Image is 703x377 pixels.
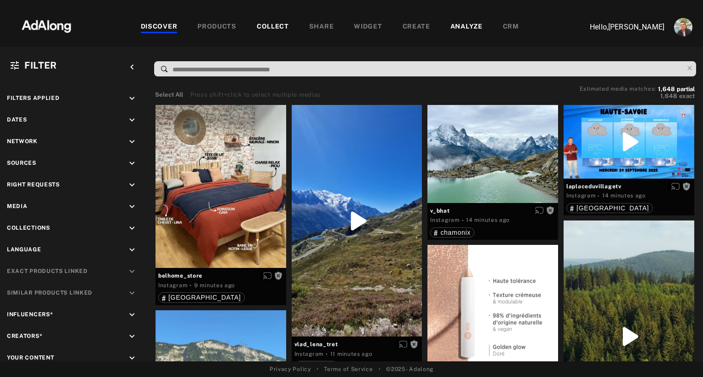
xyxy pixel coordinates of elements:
i: keyboard_arrow_down [127,245,137,255]
div: Instagram [158,281,187,290]
span: © 2025 - Adalong [386,365,433,373]
span: Sources [7,160,36,166]
span: Rights not requested [546,207,554,214]
div: DISCOVER [141,22,178,33]
span: v_bhat [430,207,555,215]
span: Estimated media matches: [580,86,656,92]
i: keyboard_arrow_down [127,158,137,168]
img: ACg8ocLjEk1irI4XXb49MzUGwa4F_C3PpCyg-3CPbiuLEZrYEA=s96-c [674,18,692,36]
i: keyboard_arrow_down [127,137,137,147]
div: WIDGET [354,22,382,33]
time: 2025-09-24T14:06:34.000Z [602,192,646,199]
div: This is a premium feature. Please contact us for more information. [7,267,140,301]
time: 2025-09-24T14:07:26.000Z [466,217,510,223]
div: Press shift+click to select multiple medias [190,90,321,99]
div: savoie [570,205,649,211]
span: [GEOGRAPHIC_DATA] [576,204,649,212]
a: Privacy Policy [270,365,311,373]
i: keyboard_arrow_down [127,115,137,125]
div: savoie [162,294,241,301]
div: COLLECT [257,22,289,33]
i: keyboard_arrow_down [127,331,137,342]
span: • [379,365,381,373]
time: 2025-09-24T14:12:10.000Z [194,282,235,289]
span: · [462,217,464,224]
i: keyboard_arrow_down [127,93,137,104]
span: · [326,350,328,358]
button: Enable diffusion on this media [668,181,682,191]
span: Language [7,246,41,253]
span: Filters applied [7,95,60,101]
i: keyboard_arrow_left [127,62,137,72]
button: Enable diffusion on this media [532,206,546,215]
span: Creators* [7,333,42,339]
button: Enable diffusion on this media [260,271,274,280]
span: Your Content [7,354,54,361]
button: Enable diffusion on this media [396,339,410,349]
span: Network [7,138,38,145]
div: chamonix [434,229,471,236]
span: 1,648 [660,93,677,99]
div: CRM [503,22,519,33]
button: 1,648exact [580,92,695,101]
span: Rights not requested [274,272,282,278]
i: keyboard_arrow_down [127,353,137,363]
a: Terms of Service [324,365,373,373]
i: keyboard_arrow_down [127,310,137,320]
time: 2025-09-24T14:09:33.000Z [330,351,373,357]
span: laplaceduvillagetv [566,182,691,191]
span: Collections [7,225,50,231]
span: Media [7,203,28,209]
div: CREATE [403,22,430,33]
i: keyboard_arrow_down [127,180,137,190]
div: SHARE [309,22,334,33]
span: · [598,192,600,200]
button: Account settings [672,16,695,39]
span: Rights not requested [682,183,691,189]
button: Select All [155,90,183,99]
div: ANALYZE [450,22,483,33]
span: Rights not requested [410,341,418,347]
span: [GEOGRAPHIC_DATA] [168,294,241,301]
span: belhome_store [158,272,283,280]
div: PRODUCTS [197,22,236,33]
span: 1,648 [658,86,675,93]
div: Instagram [294,350,323,358]
img: 63233d7d88ed69de3c212112c67096b6.png [6,12,87,39]
div: Instagram [566,191,595,200]
span: Dates [7,116,27,123]
i: keyboard_arrow_down [127,223,137,233]
span: Right Requests [7,181,60,188]
div: Instagram [430,216,459,224]
span: • [317,365,319,373]
button: 1,648partial [658,87,695,92]
span: vlad_lena_tret [294,340,420,348]
i: keyboard_arrow_down [127,202,137,212]
span: Influencers* [7,311,53,318]
span: · [190,282,192,289]
span: chamonix [440,229,471,236]
span: Filter [24,60,57,71]
p: Hello, [PERSON_NAME] [572,22,664,33]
